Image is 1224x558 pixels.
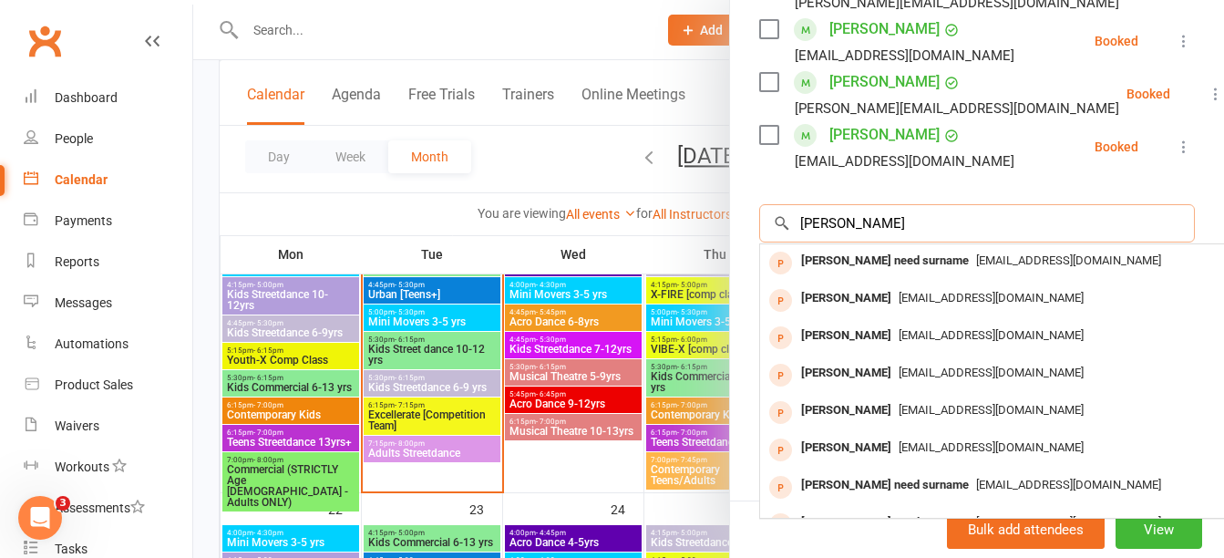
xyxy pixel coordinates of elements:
[976,478,1161,491] span: [EMAIL_ADDRESS][DOMAIN_NAME]
[769,252,792,274] div: prospect
[24,160,192,201] a: Calendar
[55,501,145,515] div: Assessments
[56,496,70,511] span: 3
[24,365,192,406] a: Product Sales
[794,248,976,274] div: [PERSON_NAME] need surname
[769,439,792,461] div: prospect
[24,283,192,324] a: Messages
[1095,140,1138,153] div: Booked
[24,447,192,488] a: Workouts
[18,496,62,540] iframe: Intercom live chat
[794,472,976,499] div: [PERSON_NAME] need surname
[976,515,1161,529] span: [EMAIL_ADDRESS][DOMAIN_NAME]
[55,542,87,556] div: Tasks
[794,510,976,536] div: [PERSON_NAME] need surname
[829,120,940,150] a: [PERSON_NAME]
[1116,511,1202,549] button: View
[55,336,129,351] div: Automations
[769,513,792,536] div: prospect
[899,366,1084,379] span: [EMAIL_ADDRESS][DOMAIN_NAME]
[55,254,99,269] div: Reports
[947,511,1105,549] button: Bulk add attendees
[759,204,1195,243] input: Search to add attendees
[769,476,792,499] div: prospect
[55,295,112,310] div: Messages
[22,18,67,64] a: Clubworx
[24,119,192,160] a: People
[769,326,792,349] div: prospect
[794,360,899,387] div: [PERSON_NAME]
[769,401,792,424] div: prospect
[55,460,109,474] div: Workouts
[24,324,192,365] a: Automations
[55,90,118,105] div: Dashboard
[794,323,899,349] div: [PERSON_NAME]
[899,328,1084,342] span: [EMAIL_ADDRESS][DOMAIN_NAME]
[769,364,792,387] div: prospect
[24,242,192,283] a: Reports
[795,44,1014,67] div: [EMAIL_ADDRESS][DOMAIN_NAME]
[795,150,1014,173] div: [EMAIL_ADDRESS][DOMAIN_NAME]
[24,488,192,529] a: Assessments
[55,172,108,187] div: Calendar
[829,67,940,97] a: [PERSON_NAME]
[976,253,1161,267] span: [EMAIL_ADDRESS][DOMAIN_NAME]
[55,213,112,228] div: Payments
[899,440,1084,454] span: [EMAIL_ADDRESS][DOMAIN_NAME]
[24,406,192,447] a: Waivers
[899,403,1084,417] span: [EMAIL_ADDRESS][DOMAIN_NAME]
[795,97,1119,120] div: [PERSON_NAME][EMAIL_ADDRESS][DOMAIN_NAME]
[24,201,192,242] a: Payments
[899,291,1084,305] span: [EMAIL_ADDRESS][DOMAIN_NAME]
[24,77,192,119] a: Dashboard
[769,289,792,312] div: prospect
[794,435,899,461] div: [PERSON_NAME]
[1126,88,1170,100] div: Booked
[55,418,99,433] div: Waivers
[794,285,899,312] div: [PERSON_NAME]
[829,15,940,44] a: [PERSON_NAME]
[794,398,899,424] div: [PERSON_NAME]
[1095,35,1138,47] div: Booked
[55,131,93,146] div: People
[55,377,133,392] div: Product Sales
